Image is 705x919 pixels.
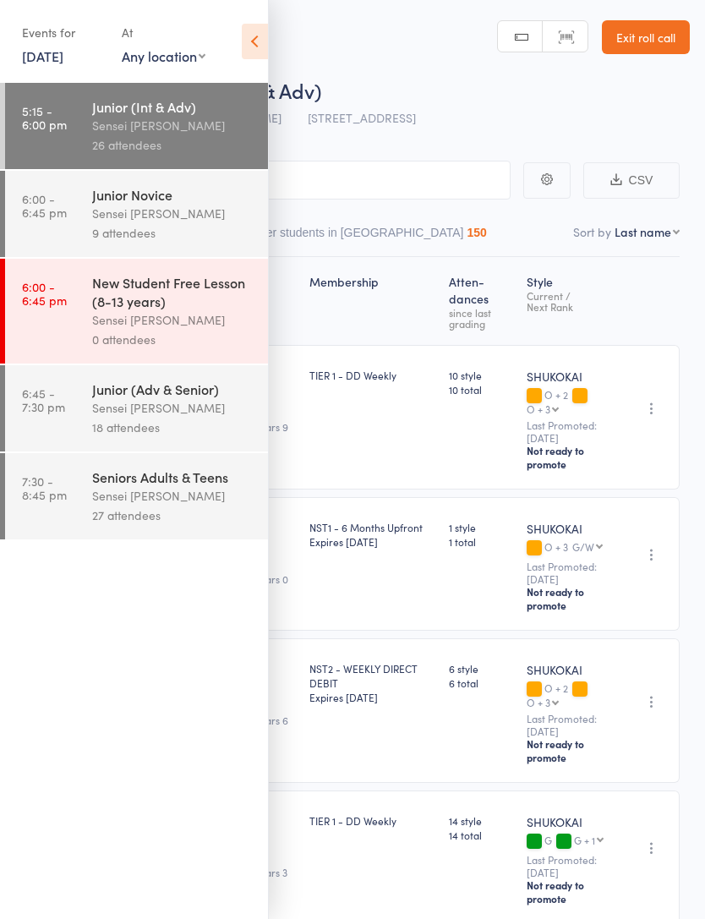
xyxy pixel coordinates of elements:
div: Sensei [PERSON_NAME] [92,486,254,506]
div: Sensei [PERSON_NAME] [92,204,254,223]
a: 5:15 -6:00 pmJunior (Int & Adv)Sensei [PERSON_NAME]26 attendees [5,83,268,169]
a: Exit roll call [602,20,690,54]
div: 9 attendees [92,223,254,243]
div: SHUKOKAI [527,813,611,830]
a: 6:00 -6:45 pmNew Student Free Lesson (8-13 years)Sensei [PERSON_NAME]0 attendees [5,259,268,364]
div: 0 attendees [92,330,254,349]
div: SHUKOKAI [527,520,611,537]
button: Other students in [GEOGRAPHIC_DATA]150 [247,217,487,256]
small: Last Promoted: [DATE] [527,713,611,737]
div: 18 attendees [92,418,254,437]
div: At [122,19,205,46]
span: 6 style [449,661,513,676]
time: 5:15 - 6:00 pm [22,104,67,131]
div: Not ready to promote [527,444,611,471]
div: Style [520,265,618,337]
div: Not ready to promote [527,878,611,905]
div: G [527,834,611,849]
div: 150 [467,226,486,239]
time: 6:45 - 7:30 pm [22,386,65,413]
div: SHUKOKAI [527,368,611,385]
span: 10 total [449,382,513,397]
small: Last Promoted: [DATE] [527,419,611,444]
label: Sort by [573,223,611,240]
time: 6:00 - 6:45 pm [22,192,67,219]
div: Junior (Adv & Senior) [92,380,254,398]
div: NST1 - 6 Months Upfront [309,520,435,549]
div: SHUKOKAI [527,661,611,678]
div: G + 1 [574,834,595,845]
div: Membership [303,265,442,337]
div: O + 3 [527,697,550,708]
div: Expires [DATE] [309,534,435,549]
div: O + 2 [527,682,611,708]
div: O + 3 [527,541,611,555]
div: 26 attendees [92,135,254,155]
div: Sensei [PERSON_NAME] [92,398,254,418]
span: 10 style [449,368,513,382]
span: 14 total [449,828,513,842]
div: TIER 1 - DD Weekly [309,813,435,828]
time: 6:00 - 6:45 pm [22,280,67,307]
div: Current / Next Rank [527,290,611,312]
span: 1 total [449,534,513,549]
div: Events for [22,19,105,46]
div: O + 2 [527,389,611,414]
a: 6:45 -7:30 pmJunior (Adv & Senior)Sensei [PERSON_NAME]18 attendees [5,365,268,451]
div: O + 3 [527,403,550,414]
div: Not ready to promote [527,737,611,764]
span: [STREET_ADDRESS] [308,109,416,126]
small: Last Promoted: [DATE] [527,854,611,878]
time: 7:30 - 8:45 pm [22,474,67,501]
div: Not ready to promote [527,585,611,612]
div: Junior Novice [92,185,254,204]
div: Sensei [PERSON_NAME] [92,116,254,135]
div: TIER 1 - DD Weekly [309,368,435,382]
div: Any location [122,46,205,65]
a: [DATE] [22,46,63,65]
span: 14 style [449,813,513,828]
div: NST2 - WEEKLY DIRECT DEBIT [309,661,435,704]
span: 6 total [449,676,513,690]
div: Expires [DATE] [309,690,435,704]
a: 6:00 -6:45 pmJunior NoviceSensei [PERSON_NAME]9 attendees [5,171,268,257]
div: Seniors Adults & Teens [92,468,254,486]
div: Last name [615,223,671,240]
div: Sensei [PERSON_NAME] [92,310,254,330]
button: CSV [583,162,680,199]
div: G/W [572,541,594,552]
div: Junior (Int & Adv) [92,97,254,116]
a: 7:30 -8:45 pmSeniors Adults & TeensSensei [PERSON_NAME]27 attendees [5,453,268,539]
div: Atten­dances [442,265,520,337]
div: since last grading [449,307,513,329]
small: Last Promoted: [DATE] [527,561,611,585]
span: 1 style [449,520,513,534]
div: 27 attendees [92,506,254,525]
div: New Student Free Lesson (8-13 years) [92,273,254,310]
